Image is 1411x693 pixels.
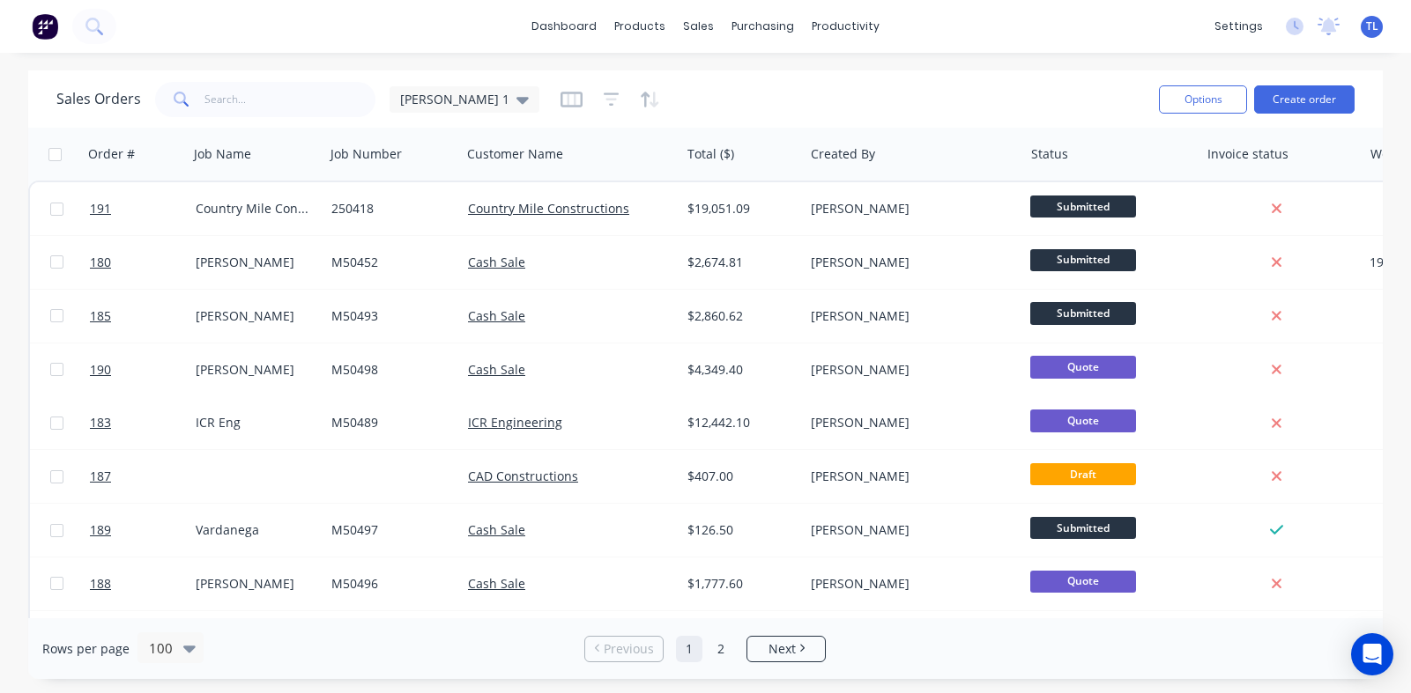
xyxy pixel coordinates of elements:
a: ICR Engineering [468,414,562,431]
div: [PERSON_NAME] [196,307,312,325]
img: Factory [32,13,58,40]
a: Next page [747,640,825,658]
div: [PERSON_NAME] [811,521,1006,539]
a: 189 [90,504,196,557]
div: $1,777.60 [687,575,791,593]
div: sales [674,13,723,40]
span: Draft [1030,463,1136,485]
div: [PERSON_NAME] [196,254,312,271]
a: Page 1 is your current page [676,636,702,662]
span: Submitted [1030,517,1136,539]
a: dashboard [523,13,605,40]
div: M50496 [331,575,448,593]
div: Order # [88,145,135,163]
a: 180 [90,236,196,289]
button: Create order [1254,85,1355,114]
div: purchasing [723,13,803,40]
a: 186 [90,611,196,664]
a: 188 [90,557,196,610]
span: Previous [604,640,654,658]
span: 190 [90,361,111,379]
div: [PERSON_NAME] [811,200,1006,217]
div: $19,051.09 [687,200,791,217]
div: [PERSON_NAME] [811,361,1006,379]
button: Options [1159,85,1247,114]
span: Quote [1030,409,1136,431]
ul: Pagination [577,636,833,662]
span: Quote [1030,571,1136,593]
div: [PERSON_NAME] [811,575,1006,593]
a: Cash Sale [468,361,525,378]
span: Next [769,640,796,658]
h1: Sales Orders [56,91,141,107]
div: Open Intercom Messenger [1351,633,1393,675]
div: [PERSON_NAME] [811,307,1006,325]
span: 191 [90,200,111,217]
a: 190 [90,343,196,396]
span: 185 [90,307,111,325]
div: $407.00 [687,468,791,485]
div: Job Number [330,145,402,163]
a: 191 [90,182,196,235]
a: Cash Sale [468,575,525,592]
div: ICR Eng [196,414,312,431]
div: Status [1031,145,1068,163]
div: M50498 [331,361,448,379]
a: CAD Constructions [468,468,578,484]
span: Submitted [1030,195,1136,217]
a: Cash Sale [468,521,525,538]
div: $2,674.81 [687,254,791,271]
div: Vardanega [196,521,312,539]
span: 189 [90,521,111,539]
div: $126.50 [687,521,791,539]
span: Submitted [1030,249,1136,271]
a: Previous page [585,640,663,658]
div: [PERSON_NAME] [811,414,1006,431]
a: 183 [90,396,196,449]
span: Rows per page [42,640,130,658]
div: Invoice status [1207,145,1288,163]
div: products [605,13,674,40]
span: [PERSON_NAME] 1 [400,90,509,108]
span: 188 [90,575,111,593]
div: $2,860.62 [687,307,791,325]
div: [PERSON_NAME] [811,468,1006,485]
a: 187 [90,450,196,503]
div: M50493 [331,307,448,325]
span: 180 [90,254,111,271]
a: Page 2 [708,636,734,662]
a: Country Mile Constructions [468,200,629,217]
span: 187 [90,468,111,485]
div: M50489 [331,414,448,431]
div: $12,442.10 [687,414,791,431]
span: 183 [90,414,111,431]
div: [PERSON_NAME] [811,254,1006,271]
div: settings [1206,13,1272,40]
a: Cash Sale [468,307,525,324]
a: Cash Sale [468,254,525,270]
span: TL [1366,18,1378,34]
a: 185 [90,290,196,343]
input: Search... [204,82,376,117]
div: M50497 [331,521,448,539]
div: $4,349.40 [687,361,791,379]
div: [PERSON_NAME] [196,575,312,593]
div: M50452 [331,254,448,271]
div: productivity [803,13,888,40]
div: 250418 [331,200,448,217]
div: Customer Name [467,145,563,163]
span: Submitted [1030,302,1136,324]
div: Job Name [194,145,251,163]
span: Quote [1030,356,1136,378]
div: [PERSON_NAME] [196,361,312,379]
div: Total ($) [687,145,734,163]
div: Country Mile Constructions [196,200,312,217]
div: Created By [811,145,875,163]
